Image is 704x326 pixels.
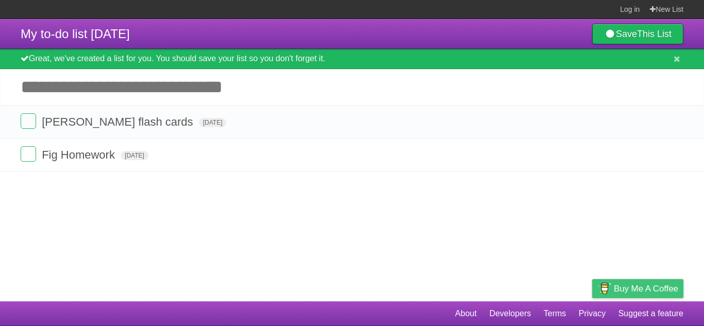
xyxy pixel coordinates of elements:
span: [DATE] [199,118,227,127]
a: Buy me a coffee [592,279,683,298]
span: My to-do list [DATE] [21,27,130,41]
b: This List [637,29,672,39]
span: [PERSON_NAME] flash cards [42,115,195,128]
a: Terms [544,304,566,323]
a: Privacy [579,304,606,323]
label: Done [21,146,36,162]
label: Done [21,113,36,129]
a: Suggest a feature [618,304,683,323]
a: Developers [489,304,531,323]
span: Fig Homework [42,148,118,161]
span: Buy me a coffee [614,280,678,298]
img: Buy me a coffee [597,280,611,297]
a: SaveThis List [592,24,683,44]
a: About [455,304,477,323]
span: [DATE] [121,151,148,160]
